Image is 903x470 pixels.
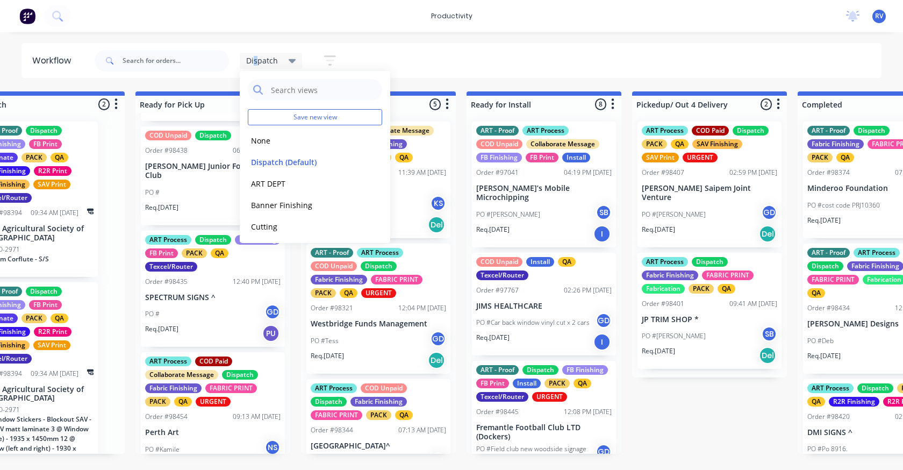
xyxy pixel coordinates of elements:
div: ART Process [522,126,569,136]
p: PO #Kamile [145,445,180,454]
div: 09:34 AM [DATE] [31,208,78,218]
div: Dispatch [733,126,769,136]
div: GD [264,304,281,320]
div: URGENT [361,288,396,298]
div: FB Print [145,248,178,258]
input: Search for orders... [123,50,229,72]
div: URGENT [683,153,718,162]
div: Collaborate Message [145,370,218,380]
div: PACK [366,410,391,420]
p: Perth Art [145,428,281,437]
div: QA [807,288,825,298]
div: R2R Print [34,327,71,337]
div: Collaborate Message [361,126,434,136]
p: Req. [DATE] [145,324,178,334]
p: PO # [145,309,160,319]
div: Texcel/Router [476,270,528,280]
div: ART Process [642,126,688,136]
div: R2R Print [34,166,71,176]
div: Del [428,216,445,233]
div: Dispatch [222,370,258,380]
div: productivity [426,8,478,24]
div: Workflow [32,54,76,67]
p: Req. [DATE] [642,346,675,356]
p: Westbridge Funds Management [311,319,446,329]
button: Banner Finishing [248,199,362,211]
div: Del [759,225,776,243]
div: Order #98454 [145,412,188,422]
div: FABRIC PRINT [205,383,257,393]
div: COD Unpaid [476,257,522,267]
div: 02:59 PM [DATE] [729,168,777,177]
div: Dispatch [854,126,890,136]
div: Del [759,347,776,364]
div: ART ProcessCOD PaidDispatchPACKQASAV FinishingSAV PrintURGENTOrder #9840702:59 PM [DATE][PERSON_N... [637,122,782,247]
div: Dispatch [522,365,558,375]
div: Order #97767 [476,286,519,295]
div: QA [807,397,825,407]
div: ART - Proof [311,248,353,258]
div: QA [395,410,413,420]
div: PACK [544,379,570,388]
div: ART Process [145,357,191,366]
div: ART - Proof [476,365,519,375]
div: Fabric Finishing [807,139,864,149]
div: Texcel/Router [145,262,197,272]
p: PO #Deb [807,336,834,346]
p: [GEOGRAPHIC_DATA]^ [311,441,446,451]
p: PO #Car back window vinyl cut x 2 cars [476,318,590,327]
p: JP TRIM SHOP * [642,315,777,324]
div: COD Unpaid [311,261,357,271]
p: JIMS HEALTHCARE [476,302,612,311]
button: Cutting [248,220,362,233]
p: Req. [DATE] [145,203,178,212]
div: Install [513,379,541,388]
p: PO #cost code PRJ10360 [807,201,880,210]
div: QA [574,379,591,388]
div: Fabric Finishing [145,383,202,393]
div: Dispatch [195,131,231,140]
p: Req. [DATE] [476,225,510,234]
div: ART - ProofART ProcessCOD UnpaidDispatchFabric FinishingFABRIC PRINTPACKQAURGENTOrder #9832112:04... [306,244,450,374]
div: KS [430,195,446,211]
p: Req. [DATE] [311,351,344,361]
div: Order #98374 [807,168,850,177]
div: FB Finishing [562,365,608,375]
div: ART - Proof [476,126,519,136]
p: PO #Tess [311,336,339,346]
div: 07:13 AM [DATE] [398,425,446,435]
div: 12:40 PM [DATE] [233,277,281,287]
div: PACK [182,248,207,258]
div: FABRIC PRINT [807,275,859,284]
div: URGENT [532,392,567,402]
div: QA [51,314,68,323]
div: Dispatch [195,235,231,245]
div: QA [211,248,228,258]
div: 09:34 AM [DATE] [31,369,78,379]
div: ART - Proof [807,248,850,258]
div: Dispatch [807,261,843,271]
div: GD [761,204,777,220]
div: SAV Finishing [692,139,742,149]
div: Order #98438 [145,146,188,155]
p: SPECTRUM SIGNS ^ [145,293,281,302]
div: PACK [145,397,170,407]
div: R2R Finishing [829,397,879,407]
div: Dispatch [692,257,728,267]
div: ART ProcessDispatchFB FinishingFB PrintPACKQATexcel/RouterOrder #9843512:40 PM [DATE]SPECTRUM SIG... [141,231,285,347]
div: Dispatch [361,261,397,271]
div: 04:19 PM [DATE] [564,168,612,177]
p: [PERSON_NAME] Junior Football Club [145,162,281,180]
div: FB Finishing [235,235,281,245]
div: QA [340,288,357,298]
div: Fabric Finishing [350,397,407,407]
div: ART Process [807,383,854,393]
p: Req. [DATE] [642,225,675,234]
div: ART Process [145,235,191,245]
div: 09:41 AM [DATE] [729,299,777,309]
div: Dispatch [26,126,62,136]
div: SB [596,204,612,220]
button: Fabric Finishing [248,242,362,254]
p: Req. [DATE] [807,351,841,361]
span: RV [875,11,883,21]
